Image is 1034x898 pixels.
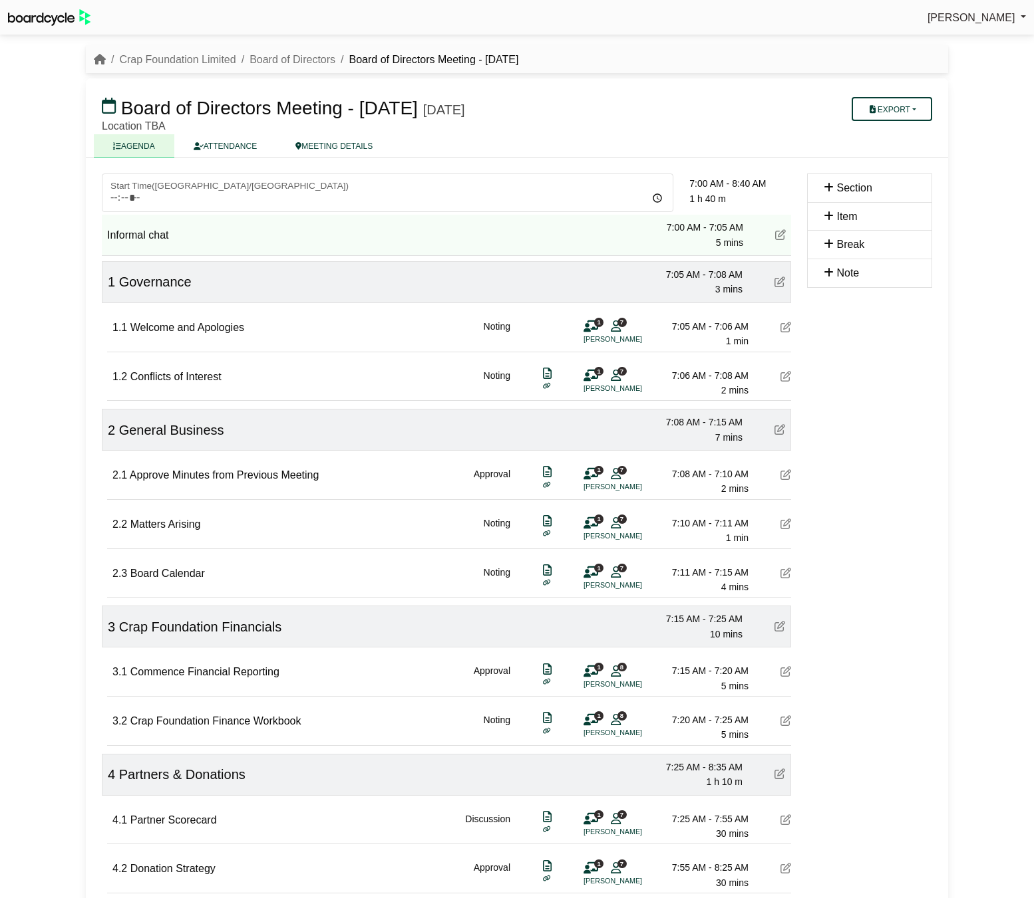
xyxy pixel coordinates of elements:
div: 7:08 AM - 7:15 AM [649,415,743,429]
div: Noting [484,516,510,546]
span: Matters Arising [130,518,201,530]
li: [PERSON_NAME] [584,826,683,838]
span: Board Calendar [130,568,205,579]
div: Noting [484,565,510,595]
img: BoardcycleBlackGreen-aaafeed430059cb809a45853b8cf6d952af9d84e6e89e1f1685b34bfd5cb7d64.svg [8,9,90,26]
span: 1 [594,711,603,720]
span: Welcome and Apologies [130,322,244,333]
div: 7:15 AM - 7:20 AM [655,663,749,678]
div: Approval [474,663,510,693]
div: 7:00 AM - 8:40 AM [689,176,791,191]
span: 1.2 [112,371,127,382]
span: Partners & Donations [119,767,246,782]
div: 7:00 AM - 7:05 AM [650,220,743,235]
span: 3 [108,619,115,634]
span: 7 [617,466,627,475]
span: 2.3 [112,568,127,579]
li: [PERSON_NAME] [584,383,683,394]
span: 10 mins [710,629,743,639]
span: 7 [617,318,627,326]
a: MEETING DETAILS [276,134,392,158]
span: Section [836,182,872,193]
span: 5 mins [721,681,749,691]
span: 1 [594,663,603,671]
span: 8 [617,711,627,720]
span: Crap Foundation Finance Workbook [130,715,301,727]
span: 30 mins [716,877,749,888]
span: Partner Scorecard [130,814,217,826]
span: 7 [617,859,627,868]
div: [DATE] [423,102,465,118]
span: 3.1 [112,666,127,677]
span: Crap Foundation Financials [119,619,282,634]
span: 5 mins [716,237,743,248]
li: [PERSON_NAME] [584,875,683,887]
span: 4.1 [112,814,127,826]
div: 7:06 AM - 7:08 AM [655,368,749,383]
span: [PERSON_NAME] [928,12,1015,23]
a: ATTENDANCE [174,134,276,158]
span: 4 mins [721,582,749,592]
span: 4.2 [112,863,127,874]
div: 7:05 AM - 7:08 AM [649,267,743,282]
span: 1 [594,466,603,475]
div: 7:25 AM - 8:35 AM [649,760,743,774]
li: [PERSON_NAME] [584,679,683,690]
span: 7 mins [715,432,743,443]
span: 7 [617,564,627,572]
span: General Business [119,423,224,437]
span: Note [836,267,859,279]
div: 7:11 AM - 7:15 AM [655,565,749,580]
span: 5 mins [721,729,749,740]
span: Location TBA [102,120,166,132]
div: 7:55 AM - 8:25 AM [655,860,749,875]
div: Approval [474,860,510,890]
span: 2.2 [112,518,127,530]
div: Noting [484,713,510,742]
span: Informal chat [107,229,168,241]
div: 7:20 AM - 7:25 AM [655,713,749,727]
a: [PERSON_NAME] [928,9,1026,27]
div: Discussion [465,812,510,842]
div: Noting [484,319,510,349]
nav: breadcrumb [94,51,518,68]
li: [PERSON_NAME] [584,580,683,591]
span: 7 [617,810,627,819]
button: Export [852,97,932,121]
span: 1 [594,318,603,326]
li: [PERSON_NAME] [584,530,683,542]
a: AGENDA [94,134,174,158]
span: 7 [617,367,627,376]
span: 7 [617,514,627,523]
span: 1 [594,810,603,819]
span: 8 [617,663,627,671]
span: 1 [594,367,603,376]
span: 1 h 40 m [689,193,725,204]
span: Approve Minutes from Previous Meeting [130,469,319,481]
div: 7:15 AM - 7:25 AM [649,612,743,626]
li: [PERSON_NAME] [584,727,683,738]
span: 1 [594,564,603,572]
div: 7:05 AM - 7:06 AM [655,319,749,334]
span: Conflicts of Interest [130,371,222,382]
span: 4 [108,767,115,782]
span: 2 mins [721,483,749,494]
div: 7:08 AM - 7:10 AM [655,467,749,481]
a: Board of Directors [250,54,335,65]
span: Board of Directors Meeting - [DATE] [121,98,418,118]
div: Approval [474,467,510,497]
span: 2 [108,423,115,437]
span: 1.1 [112,322,127,333]
span: Donation Strategy [130,863,216,874]
a: Crap Foundation Limited [119,54,236,65]
span: 3 mins [715,284,743,294]
span: 1 min [726,532,749,543]
li: [PERSON_NAME] [584,334,683,345]
li: Board of Directors Meeting - [DATE] [335,51,518,68]
span: 30 mins [716,828,749,839]
span: Governance [119,275,192,289]
li: [PERSON_NAME] [584,481,683,493]
span: Break [836,239,864,250]
span: 1 h 10 m [707,776,743,787]
span: Item [836,211,857,222]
